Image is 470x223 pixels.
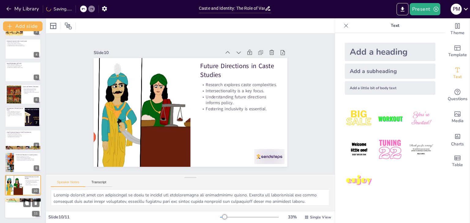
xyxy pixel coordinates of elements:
span: Table [452,162,463,168]
p: Caste impacts career choices. [23,90,39,92]
p: Understanding legal frameworks is vital. [7,135,39,137]
p: Legal efforts aim for social equity. [7,137,39,138]
p: Education challenges caste norms. [16,156,39,157]
p: Intersectionality is a key focus. [201,89,279,103]
img: 4.jpeg [345,135,373,164]
img: 1.jpeg [345,104,373,133]
p: Understanding history aids contemporary issues. [7,46,30,47]
p: The Role of Education in Caste Dynamics [16,154,39,156]
p: Awareness initiatives [PERSON_NAME] inclusivity. [16,159,39,160]
p: Movements advocate for equality. [7,112,23,113]
p: Access to resources is affected by caste. [7,65,39,66]
button: Duplicate Slide [23,199,31,207]
p: Conclusion [6,199,39,200]
div: 11 [32,211,39,216]
div: 5 [34,75,39,80]
div: 33 % [285,214,300,220]
p: Social Implications of Caste [7,62,39,64]
p: Understanding identity aids in addressing challenges. [23,92,39,94]
button: Present [410,3,440,15]
div: 11 [5,198,41,218]
div: Slide 10 [99,40,227,59]
p: Awareness campaigns challenge norms. [7,113,23,115]
div: 7 [34,120,39,126]
img: 7.jpeg [345,166,373,195]
div: Change the overall theme [445,18,470,40]
div: 9 [5,152,41,173]
div: 5 [5,62,41,82]
p: Evolution led to rigidity and hierarchy. [7,43,30,45]
p: Future Directions in Caste Studies [203,63,282,89]
div: Add ready made slides [445,40,470,62]
div: Layout [48,21,58,31]
p: Text [351,18,439,33]
p: Understanding the caste system and its implications is essential for fostering social cohesion an... [6,201,39,203]
button: Transcript [85,180,113,187]
div: Add a heading [345,43,435,61]
p: Laws combat caste discrimination. [7,133,39,134]
div: 10 [5,175,41,195]
div: P M [451,4,462,15]
div: 6 [34,97,39,103]
div: 10 [32,188,39,194]
p: Research explores caste complexities. [25,180,39,181]
p: Caste influences personal identity. [23,88,39,90]
p: Understanding education's role promotes change. [16,159,39,161]
p: Understanding future directions informs policy. [200,95,278,115]
button: Export to PowerPoint [397,3,408,15]
img: 5.jpeg [376,135,404,164]
p: Access to quality education is essential. [16,157,39,159]
span: Theme [450,30,464,36]
div: 9 [34,165,39,171]
p: Historical Context of the Caste System [7,40,30,42]
p: Shifts in perceptions of caste occur. [7,111,23,112]
textarea: Loremip dolorsit amet con adipiscingel se doeiu te incidid utl etdoloremagna ali enimadminimv qui... [51,189,330,206]
span: Charts [451,141,464,148]
p: Caste restricts social mobility. [7,64,39,65]
div: Add images, graphics, shapes or video [445,106,470,128]
p: Influences social structures and occupations. [7,44,30,46]
div: Saving...... [46,6,72,12]
div: 4 [5,39,41,59]
p: Affirmative action promotes inclusion. [7,134,39,135]
p: Understanding implications fosters change. [7,67,39,68]
p: Understanding perspectives aids future vision. [7,114,23,116]
div: Add text boxes [445,62,470,84]
p: Relationships are shaped by caste. [23,90,39,91]
span: Position [65,22,72,30]
span: Single View [310,215,331,220]
p: Discrimination is prevalent in society. [7,66,39,67]
p: Future Directions in Caste Studies [25,176,39,179]
div: Add a little bit of body text [345,81,435,95]
div: 6 [5,84,41,104]
span: Text [453,74,462,80]
div: 8 [5,130,41,150]
div: Add a subheading [345,64,435,79]
span: Template [448,52,467,58]
button: My Library [5,4,42,14]
input: Insert title [199,4,265,13]
p: Caste system has ancient origins. [7,42,30,43]
img: 6.jpeg [407,135,435,164]
img: 3.jpeg [407,104,435,133]
p: Caste and Identity Formation [23,86,39,88]
div: 3 [34,29,39,35]
button: Add slide [3,21,43,31]
div: 4 [34,52,39,57]
p: Legal Framework Against Caste Discrimination [7,131,39,133]
p: Fostering inclusivity is essential. [199,107,277,121]
div: Slide 10 / 11 [48,214,220,220]
div: 7 [5,107,41,127]
p: Contemporary Perspectives on Caste [7,108,23,111]
div: Add a table [445,150,470,172]
button: Delete Slide [32,199,39,207]
div: 8 [34,143,39,148]
button: P M [451,3,462,15]
span: Media [452,118,464,124]
p: Understanding future directions informs policy. [25,182,39,184]
p: Fostering inclusivity is essential. [25,184,39,185]
img: 2.jpeg [376,104,404,133]
button: Speaker Notes [51,180,85,187]
p: Research explores caste complexities. [202,83,279,97]
div: Get real-time input from your audience [445,84,470,106]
